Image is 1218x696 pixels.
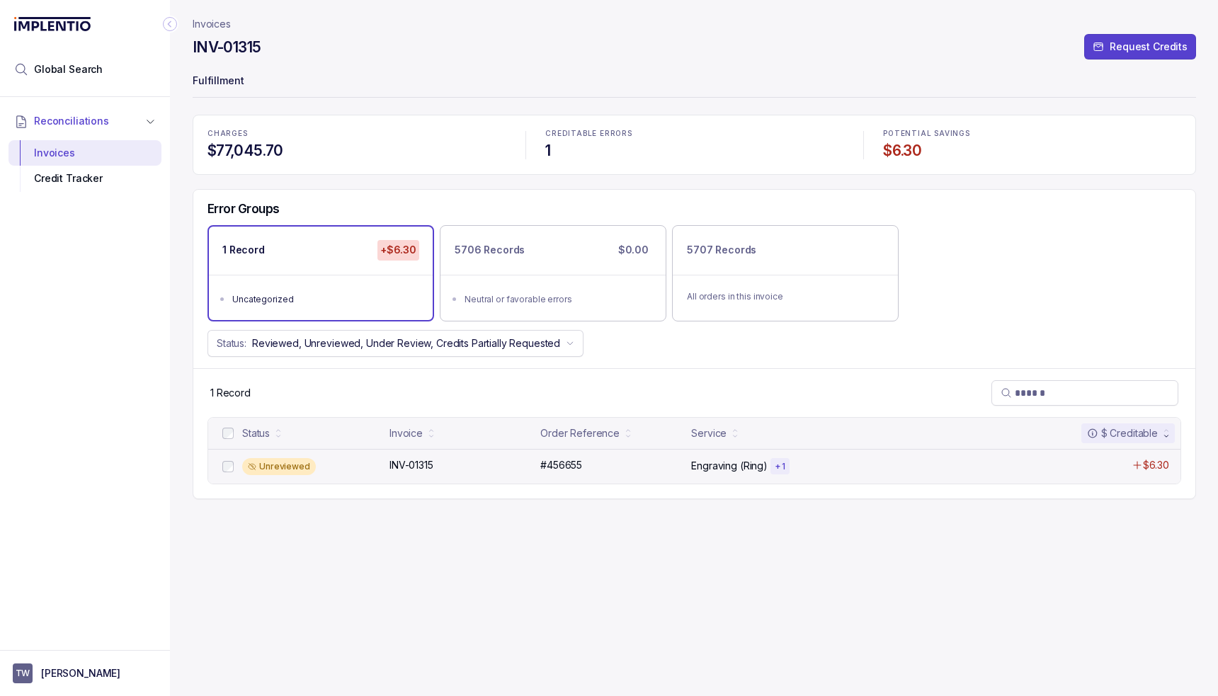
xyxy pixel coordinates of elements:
[389,426,423,440] div: Invoice
[13,663,33,683] span: User initials
[8,105,161,137] button: Reconciliations
[210,386,251,400] div: Remaining page entries
[193,17,231,31] a: Invoices
[193,38,261,57] h4: INV-01315
[20,140,150,166] div: Invoices
[691,459,768,473] p: Engraving (Ring)
[222,243,265,257] p: 1 Record
[207,141,506,161] h4: $77,045.70
[883,141,1181,161] h4: $6.30
[775,461,785,472] p: + 1
[207,130,506,138] p: CHARGES
[41,666,120,680] p: [PERSON_NAME]
[377,240,419,260] p: +$6.30
[465,292,650,307] div: Neutral or favorable errors
[691,426,727,440] div: Service
[242,426,270,440] div: Status
[545,130,843,138] p: CREDITABLE ERRORS
[687,290,884,304] p: All orders in this invoice
[20,166,150,191] div: Credit Tracker
[193,68,1196,96] p: Fulfillment
[222,461,234,472] input: checkbox-checkbox
[615,240,651,260] p: $0.00
[545,141,843,161] h4: 1
[232,292,418,307] div: Uncategorized
[540,426,620,440] div: Order Reference
[883,130,1181,138] p: POTENTIAL SAVINGS
[1087,426,1158,440] div: $ Creditable
[389,458,433,472] p: INV-01315
[1110,40,1188,54] p: Request Credits
[34,62,103,76] span: Global Search
[540,458,582,472] p: #456655
[13,663,157,683] button: User initials[PERSON_NAME]
[1084,34,1196,59] button: Request Credits
[217,336,246,350] p: Status:
[687,243,756,257] p: 5707 Records
[252,336,560,350] p: Reviewed, Unreviewed, Under Review, Credits Partially Requested
[8,137,161,195] div: Reconciliations
[242,458,316,475] div: Unreviewed
[455,243,525,257] p: 5706 Records
[1143,458,1169,472] p: $6.30
[207,330,584,357] button: Status:Reviewed, Unreviewed, Under Review, Credits Partially Requested
[207,201,280,217] h5: Error Groups
[210,386,251,400] p: 1 Record
[161,16,178,33] div: Collapse Icon
[222,428,234,439] input: checkbox-checkbox
[193,17,231,31] nav: breadcrumb
[34,114,109,128] span: Reconciliations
